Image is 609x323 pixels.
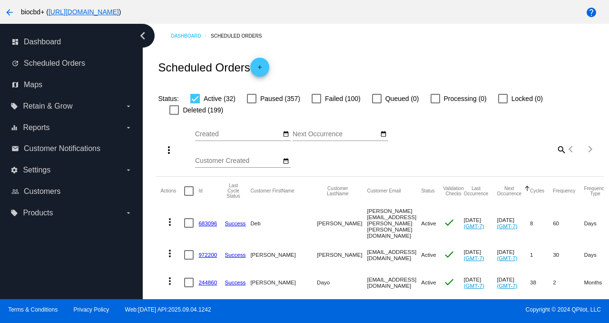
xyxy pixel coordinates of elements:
span: Maps [24,81,42,89]
button: Change sorting for CustomerFirstName [250,188,294,194]
h2: Scheduled Orders [158,58,269,77]
a: 972200 [198,252,217,258]
a: email Customer Notifications [11,141,132,156]
a: (GMT-7) [464,255,484,261]
a: (GMT-7) [464,283,484,289]
span: Dashboard [24,38,61,46]
i: map [11,81,19,89]
span: Status: [158,95,179,102]
span: Products [23,209,53,217]
i: dashboard [11,38,19,46]
mat-cell: [DATE] [497,205,530,241]
button: Next page [581,140,600,159]
span: biocbd+ ( ) [21,8,121,16]
mat-cell: 38 [530,269,553,296]
i: arrow_drop_down [125,209,132,217]
a: Scheduled Orders [211,29,270,43]
span: Customer Notifications [24,144,100,153]
button: Change sorting for CustomerLastName [317,186,358,196]
mat-icon: date_range [283,158,289,165]
a: (GMT-7) [497,223,517,229]
a: Dashboard [171,29,211,43]
a: Privacy Policy [74,306,109,313]
span: Active [421,252,436,258]
i: update [11,60,19,67]
mat-icon: check [443,217,455,228]
mat-cell: 60 [553,205,584,241]
button: Change sorting for Status [421,188,434,194]
a: (GMT-7) [497,283,517,289]
button: Change sorting for Id [198,188,202,194]
a: (GMT-7) [464,223,484,229]
a: [URL][DOMAIN_NAME] [49,8,119,16]
span: Reports [23,123,49,132]
mat-cell: [PERSON_NAME][EMAIL_ADDRESS][PERSON_NAME][PERSON_NAME][DOMAIN_NAME] [367,205,421,241]
i: chevron_left [135,28,150,43]
a: update Scheduled Orders [11,56,132,71]
mat-cell: 30 [553,241,584,269]
mat-cell: 8 [530,205,553,241]
i: people_outline [11,188,19,195]
input: Next Occurrence [293,131,378,138]
mat-cell: Dayo [317,269,367,296]
mat-icon: check [443,249,455,260]
span: Active [421,220,436,226]
i: settings [10,166,18,174]
span: Queued (0) [385,93,419,104]
button: Change sorting for NextOccurrenceUtc [497,186,521,196]
span: Customers [24,187,60,196]
a: Success [225,252,246,258]
span: Deleted (199) [183,104,223,116]
i: equalizer [10,124,18,131]
mat-icon: date_range [380,131,387,138]
mat-cell: [EMAIL_ADDRESS][DOMAIN_NAME] [367,269,421,296]
mat-cell: 2 [553,269,584,296]
mat-icon: date_range [283,131,289,138]
mat-cell: [DATE] [497,241,530,269]
a: Success [225,220,246,226]
mat-icon: more_vert [163,144,175,156]
button: Change sorting for LastOccurrenceUtc [464,186,489,196]
button: Previous page [562,140,581,159]
button: Change sorting for Cycles [530,188,544,194]
span: Processing (0) [444,93,487,104]
button: Change sorting for LastProcessingCycleId [225,183,242,199]
i: arrow_drop_down [125,166,132,174]
i: local_offer [10,209,18,217]
mat-icon: add [254,64,265,75]
mat-icon: arrow_back [4,7,15,18]
span: Locked (0) [511,93,543,104]
span: Active [421,279,436,285]
a: people_outline Customers [11,184,132,199]
mat-icon: check [443,276,455,288]
button: Change sorting for Frequency [553,188,575,194]
mat-header-cell: Validation Checks [443,177,464,205]
mat-icon: more_vert [164,275,176,287]
a: 683096 [198,220,217,226]
a: Success [225,279,246,285]
span: Retain & Grow [23,102,72,111]
span: Copyright © 2024 QPilot, LLC [313,306,601,313]
i: local_offer [10,102,18,110]
button: Change sorting for CustomerEmail [367,188,401,194]
mat-cell: [PERSON_NAME] [250,241,317,269]
mat-cell: Deb [250,205,317,241]
button: Change sorting for FrequencyType [584,186,606,196]
a: map Maps [11,77,132,92]
mat-cell: [EMAIL_ADDRESS][DOMAIN_NAME] [367,241,421,269]
mat-icon: more_vert [164,248,176,259]
mat-cell: 1 [530,241,553,269]
mat-cell: [PERSON_NAME] [317,205,367,241]
mat-cell: [DATE] [464,205,497,241]
span: Failed (100) [325,93,361,104]
input: Created [195,131,281,138]
mat-cell: [DATE] [464,269,497,296]
a: Web:[DATE] API:2025.09.04.1242 [125,306,211,313]
span: Scheduled Orders [24,59,85,68]
mat-icon: help [586,7,597,18]
mat-cell: [DATE] [497,269,530,296]
span: Settings [23,166,50,174]
a: (GMT-7) [497,255,517,261]
mat-cell: [DATE] [464,241,497,269]
mat-cell: [PERSON_NAME] [317,241,367,269]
